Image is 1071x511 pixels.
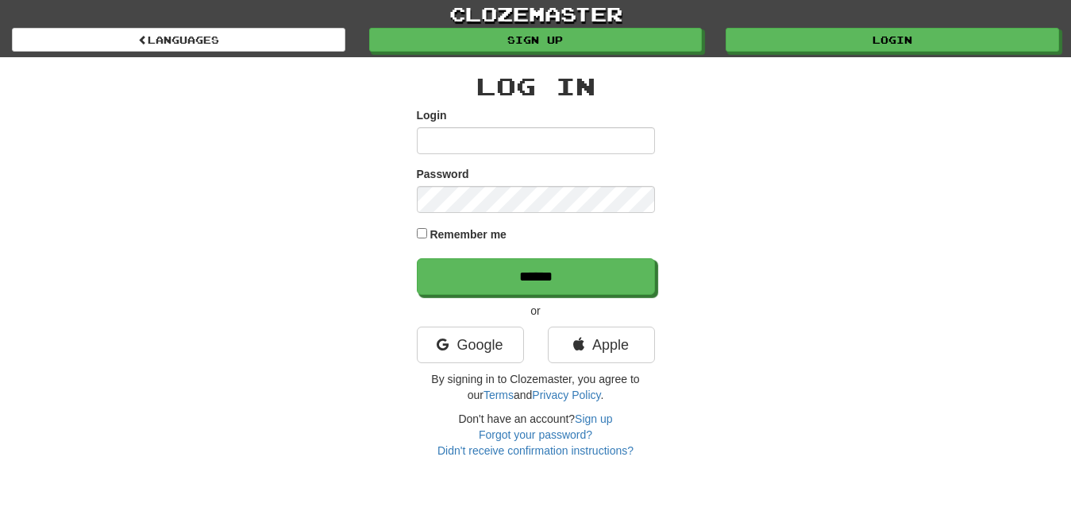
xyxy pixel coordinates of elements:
a: Sign up [575,412,612,425]
h2: Log In [417,73,655,99]
a: Privacy Policy [532,389,600,401]
div: Don't have an account? [417,411,655,459]
p: By signing in to Clozemaster, you agree to our and . [417,371,655,403]
p: or [417,303,655,319]
a: Didn't receive confirmation instructions? [437,444,634,457]
a: Apple [548,327,655,363]
a: Login [726,28,1059,52]
a: Languages [12,28,345,52]
label: Password [417,166,469,182]
a: Terms [483,389,514,401]
a: Forgot your password? [479,428,592,441]
a: Sign up [369,28,703,52]
label: Login [417,107,447,123]
label: Remember me [430,226,507,242]
a: Google [417,327,524,363]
